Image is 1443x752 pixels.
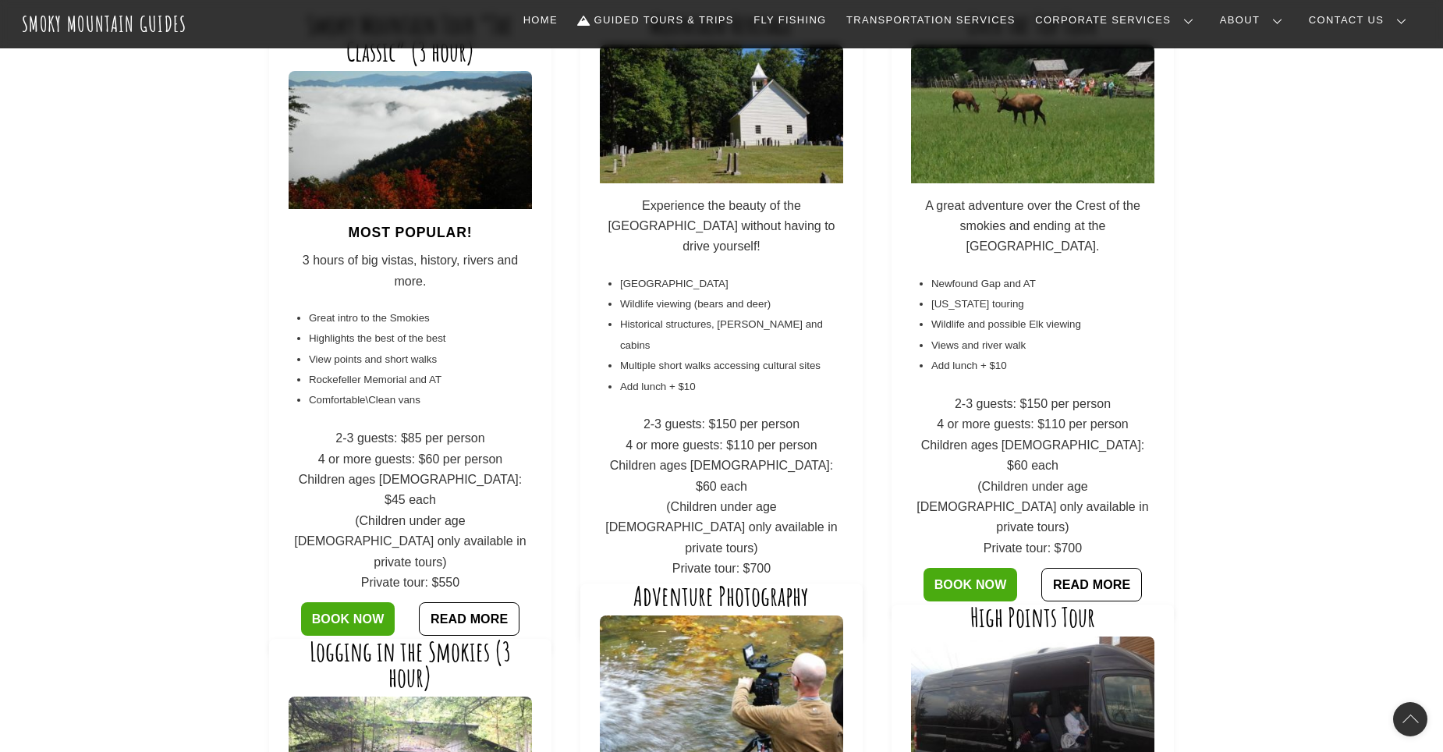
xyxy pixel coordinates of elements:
a: Home [517,4,564,37]
li: Rockefeller Memorial and AT [309,370,532,390]
li: Great intro to the Smokies [309,308,532,328]
p: 2-3 guests: $150 per person 4 or more guests: $110 per person Children ages [DEMOGRAPHIC_DATA]: $... [600,414,842,579]
a: Guided Tours & Trips [572,4,740,37]
li: Views and river walk [931,335,1154,356]
li: View points and short walks [309,349,532,370]
img: 2013-10-29+21.28.52 [289,71,531,209]
li: Wildlife and possible Elk viewing [931,314,1154,335]
a: Contact Us [1303,4,1419,37]
li: [GEOGRAPHIC_DATA] [620,274,843,294]
img: IMG_2124 [911,44,1154,183]
li: Historical structures, [PERSON_NAME] and cabins [620,314,843,356]
a: READ MORE [419,602,519,636]
p: 3 hours of big vistas, history, rivers and more. [289,250,531,292]
p: 2-3 guests: $85 per person 4 or more guests: $60 per person Children ages [DEMOGRAPHIC_DATA]: $45... [289,428,531,593]
a: About [1214,4,1295,37]
li: Comfortable\Clean vans [309,390,532,410]
img: DSC_1123-min [600,44,842,183]
p: A great adventure over the Crest of the smokies and ending at the [GEOGRAPHIC_DATA]. [911,196,1154,257]
a: Smoky Mountain Guides [22,11,187,37]
li: [US_STATE] touring [931,294,1154,314]
a: Corporate Services [1029,4,1206,37]
a: READ MORE [1041,568,1141,601]
a: High Points Tour [970,601,1095,633]
li: Wildlife viewing (bears and deer) [620,294,843,314]
li: Multiple short walks accessing cultural sites [620,356,843,376]
a: Transportation Services [840,4,1021,37]
a: Fly Fishing [747,4,832,37]
p: Experience the beauty of the [GEOGRAPHIC_DATA] without having to drive yourself! [600,196,842,257]
li: Newfound Gap and AT [931,274,1154,294]
p: 2-3 guests: $150 per person 4 or more guests: $110 per person Children ages [DEMOGRAPHIC_DATA]: $... [911,394,1154,559]
li: Highlights the best of the best [309,328,532,349]
li: Add lunch + $10 [931,356,1154,376]
a: BOOK NOW [301,602,395,636]
a: BOOK NOW [924,568,1017,601]
a: Logging in the Smokies (3 hour) [310,635,511,694]
h4: Most popular! [289,222,531,243]
a: Adventure Photography [633,580,809,612]
li: Add lunch + $10 [620,377,843,397]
